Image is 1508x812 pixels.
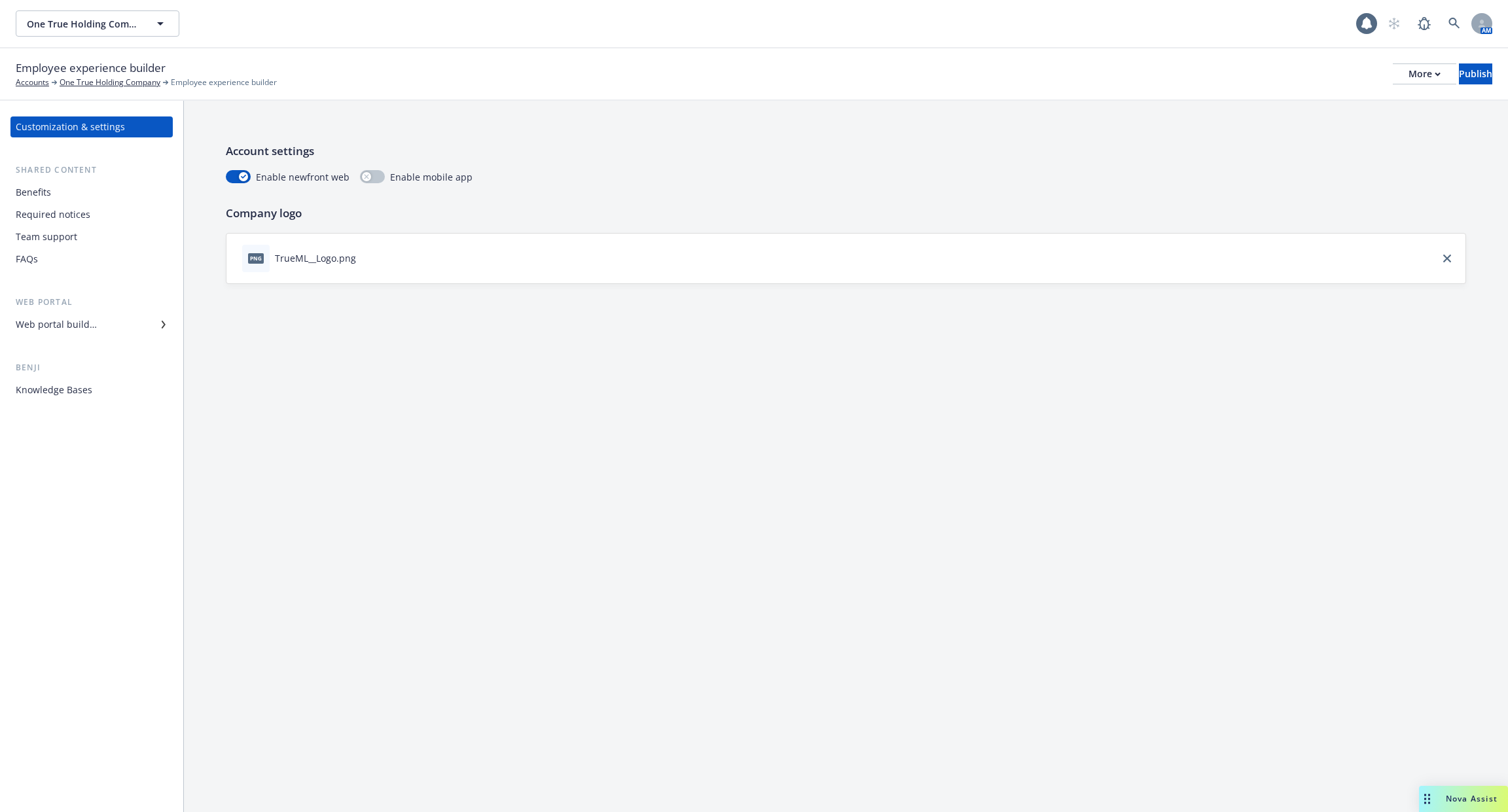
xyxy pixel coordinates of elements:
div: Team support [16,226,77,247]
div: Required notices [16,204,90,225]
span: Enable newfront web [256,170,350,184]
p: Company logo [226,205,1466,222]
div: FAQs [16,249,38,270]
span: Nova Assist [1446,793,1498,804]
span: png [248,253,264,263]
a: Report a Bug [1411,10,1437,37]
a: Team support [10,226,173,247]
div: Shared content [10,164,173,177]
a: Customization & settings [10,116,173,137]
button: More [1393,63,1456,84]
div: TrueML__Logo.png [275,251,356,265]
div: Web portal builder [16,314,97,335]
a: Required notices [10,204,173,225]
a: Start snowing [1381,10,1407,37]
a: Accounts [16,77,49,88]
span: Employee experience builder [16,60,166,77]
a: One True Holding Company [60,77,160,88]
button: Publish [1459,63,1492,84]
a: Benefits [10,182,173,203]
a: FAQs [10,249,173,270]
a: Knowledge Bases [10,380,173,400]
div: Customization & settings [16,116,125,137]
div: Drag to move [1419,786,1435,812]
p: Account settings [226,143,1466,160]
span: Employee experience builder [171,77,277,88]
button: One True Holding Company [16,10,179,37]
div: Benefits [16,182,51,203]
span: One True Holding Company [27,17,140,31]
a: close [1439,251,1455,266]
div: Benji [10,361,173,374]
a: Search [1441,10,1467,37]
div: More [1409,64,1441,84]
div: Web portal [10,296,173,309]
span: Enable mobile app [390,170,473,184]
button: download file [361,251,372,265]
a: Web portal builder [10,314,173,335]
button: Nova Assist [1419,786,1508,812]
div: Knowledge Bases [16,380,92,400]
